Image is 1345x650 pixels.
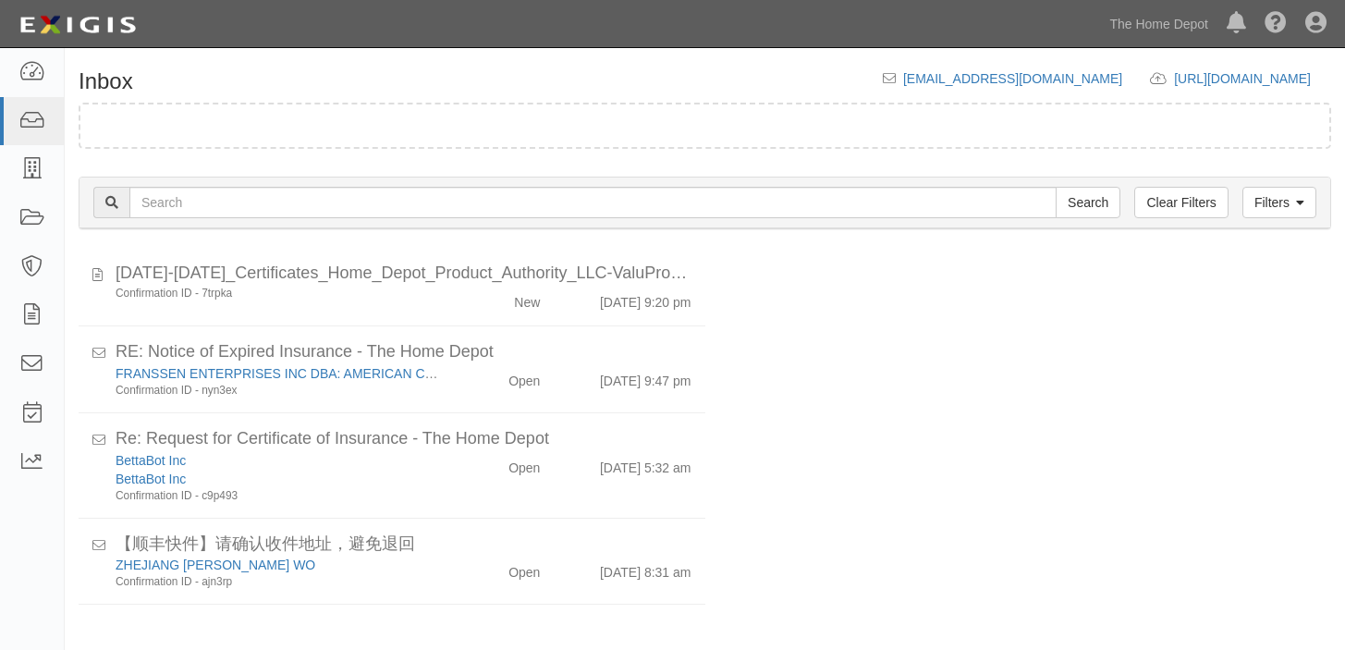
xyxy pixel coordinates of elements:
[116,453,186,468] a: BettaBot Inc
[514,286,540,312] div: New
[1100,6,1217,43] a: The Home Depot
[600,286,691,312] div: [DATE] 9:20 pm
[116,574,440,590] div: Confirmation ID - ajn3rp
[116,533,691,557] div: 【顺丰快件】请确认收件地址，避免退回
[600,364,691,390] div: [DATE] 9:47 pm
[116,366,588,381] a: FRANSSEN ENTERPRISES INC DBA: AMERICAN CLEANING TECHNOLOGIES
[508,556,540,582] div: Open
[1242,187,1316,218] a: Filters
[116,427,691,451] div: Re: Request for Certificate of Insurance - The Home Depot
[116,286,440,301] div: Confirmation ID - 7trpka
[116,558,315,572] a: ZHEJIANG [PERSON_NAME] WO
[14,8,141,42] img: logo-5460c22ac91f19d4615b14bd174203de0afe785f0fc80cf4dbbc73dc1793850b.png
[1265,13,1287,35] i: Help Center - Complianz
[116,262,691,286] div: 2025-2026_Certificates_Home_Depot_Product_Authority_LLC-ValuProducts.pdf
[600,451,691,477] div: [DATE] 5:32 am
[116,340,691,364] div: RE: Notice of Expired Insurance - The Home Depot
[600,556,691,582] div: [DATE] 8:31 am
[1056,187,1120,218] input: Search
[508,364,540,390] div: Open
[129,187,1057,218] input: Search
[903,71,1122,86] a: [EMAIL_ADDRESS][DOMAIN_NAME]
[116,472,186,486] a: BettaBot Inc
[79,69,133,93] h1: Inbox
[1174,71,1331,86] a: [URL][DOMAIN_NAME]
[1134,187,1228,218] a: Clear Filters
[116,383,440,399] div: Confirmation ID - nyn3ex
[116,488,440,504] div: Confirmation ID - c9p493
[508,451,540,477] div: Open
